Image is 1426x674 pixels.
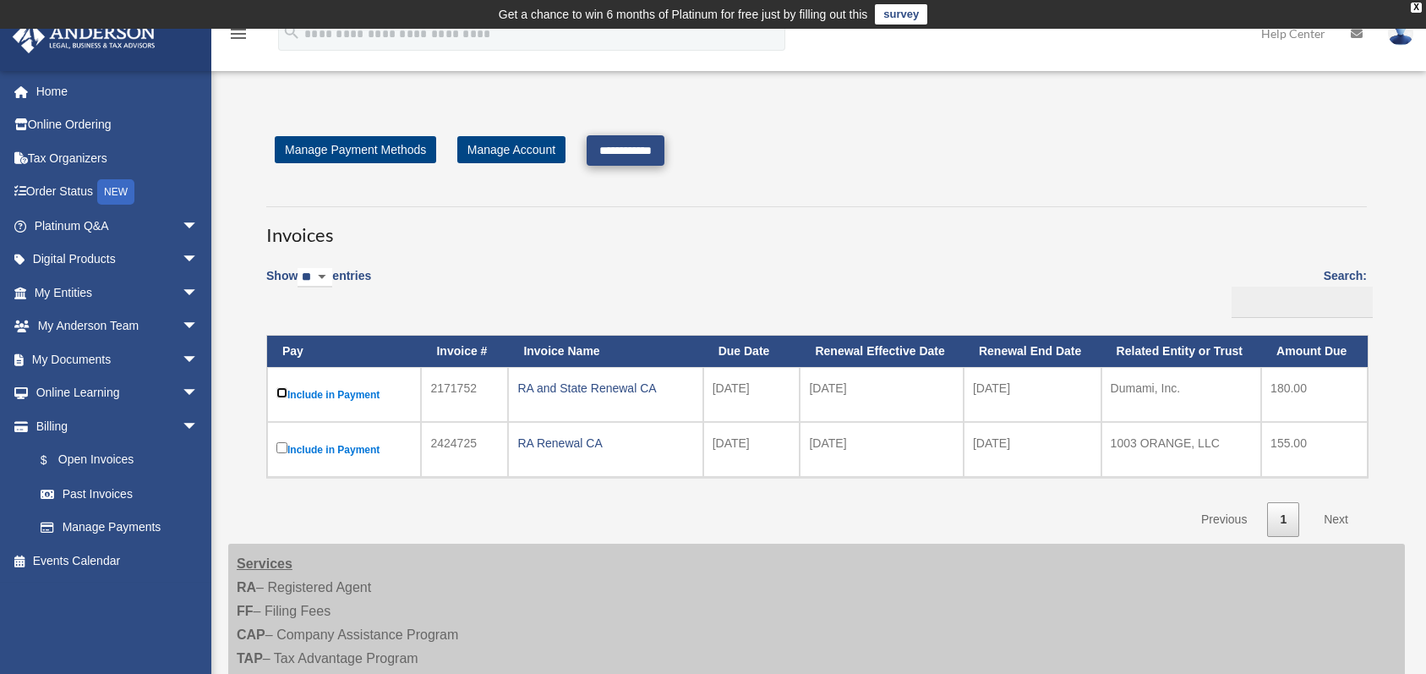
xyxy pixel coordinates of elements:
[703,422,800,477] td: [DATE]
[276,442,287,453] input: Include in Payment
[1232,287,1373,319] input: Search:
[1226,266,1367,318] label: Search:
[499,4,868,25] div: Get a chance to win 6 months of Platinum for free just by filling out this
[517,431,693,455] div: RA Renewal CA
[97,179,134,205] div: NEW
[1311,502,1361,537] a: Next
[237,627,265,642] strong: CAP
[12,376,224,410] a: Online Learningarrow_drop_down
[24,443,207,478] a: $Open Invoices
[237,651,263,666] strong: TAP
[1267,502,1299,537] a: 1
[421,367,508,422] td: 2171752
[964,336,1101,367] th: Renewal End Date: activate to sort column ascending
[457,136,565,163] a: Manage Account
[182,209,216,244] span: arrow_drop_down
[12,141,224,175] a: Tax Organizers
[800,336,964,367] th: Renewal Effective Date: activate to sort column ascending
[237,580,256,595] strong: RA
[182,243,216,277] span: arrow_drop_down
[182,376,216,411] span: arrow_drop_down
[182,342,216,377] span: arrow_drop_down
[1101,422,1262,477] td: 1003 ORANGE, LLC
[276,384,412,405] label: Include in Payment
[12,310,224,343] a: My Anderson Teamarrow_drop_down
[1411,3,1422,13] div: close
[1188,502,1259,537] a: Previous
[237,604,254,618] strong: FF
[12,544,224,578] a: Events Calendar
[298,268,332,288] select: Showentries
[508,336,702,367] th: Invoice Name: activate to sort column ascending
[1101,336,1262,367] th: Related Entity or Trust: activate to sort column ascending
[421,336,508,367] th: Invoice #: activate to sort column ascending
[800,367,964,422] td: [DATE]
[964,422,1101,477] td: [DATE]
[24,477,216,511] a: Past Invoices
[228,24,249,44] i: menu
[1261,422,1368,477] td: 155.00
[1101,367,1262,422] td: Dumami, Inc.
[421,422,508,477] td: 2424725
[875,4,927,25] a: survey
[12,74,224,108] a: Home
[1261,336,1368,367] th: Amount Due: activate to sort column ascending
[1261,367,1368,422] td: 180.00
[276,387,287,398] input: Include in Payment
[12,409,216,443] a: Billingarrow_drop_down
[12,243,224,277] a: Digital Productsarrow_drop_down
[12,108,224,142] a: Online Ordering
[800,422,964,477] td: [DATE]
[182,409,216,444] span: arrow_drop_down
[1388,21,1413,46] img: User Pic
[12,342,224,376] a: My Documentsarrow_drop_down
[703,367,800,422] td: [DATE]
[276,439,412,460] label: Include in Payment
[12,175,224,210] a: Order StatusNEW
[266,266,371,304] label: Show entries
[266,206,1367,249] h3: Invoices
[8,20,161,53] img: Anderson Advisors Platinum Portal
[703,336,800,367] th: Due Date: activate to sort column ascending
[12,276,224,310] a: My Entitiesarrow_drop_down
[228,30,249,44] a: menu
[964,367,1101,422] td: [DATE]
[182,276,216,310] span: arrow_drop_down
[12,209,224,243] a: Platinum Q&Aarrow_drop_down
[267,336,421,367] th: Pay: activate to sort column descending
[24,511,216,545] a: Manage Payments
[275,136,436,163] a: Manage Payment Methods
[237,556,292,571] strong: Services
[517,376,693,400] div: RA and State Renewal CA
[50,450,58,471] span: $
[282,23,301,41] i: search
[182,310,216,344] span: arrow_drop_down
